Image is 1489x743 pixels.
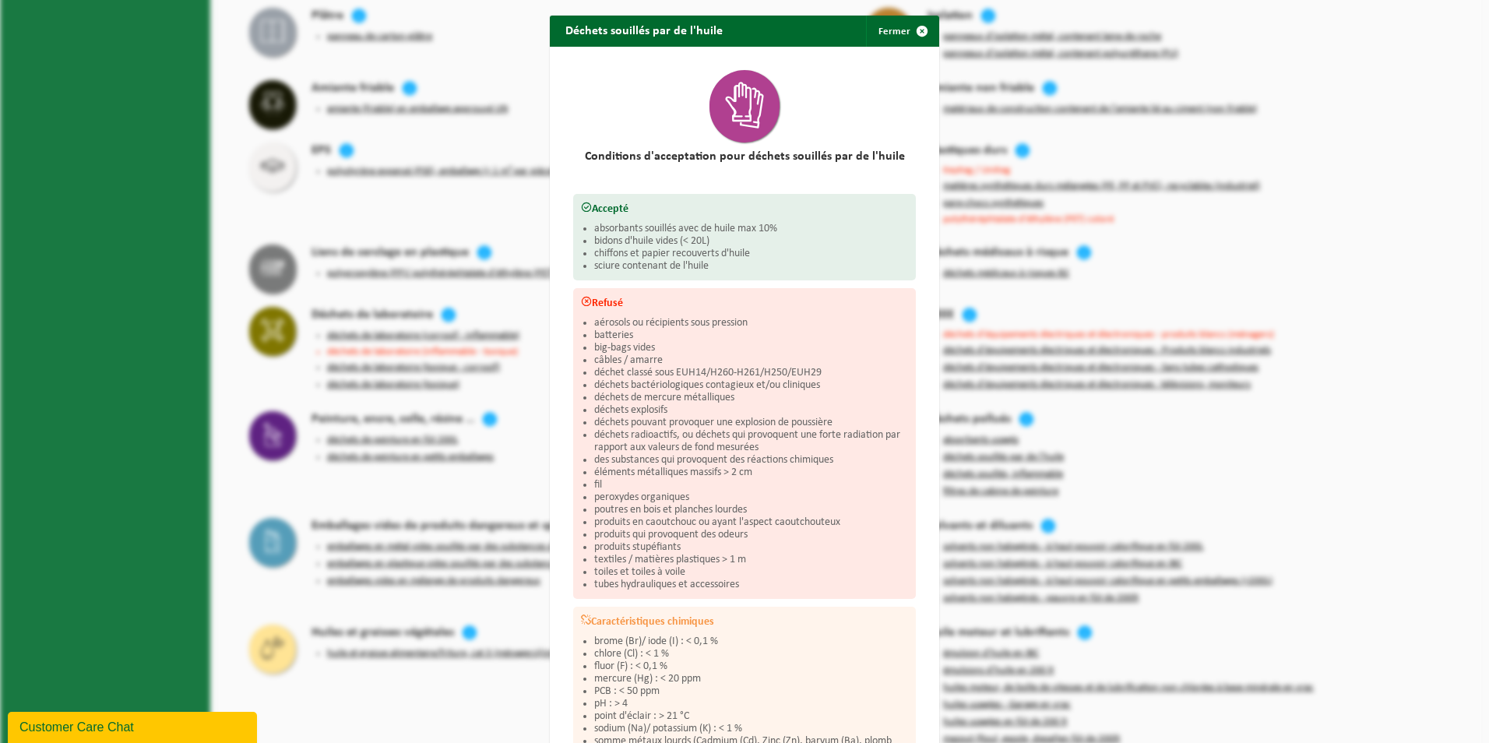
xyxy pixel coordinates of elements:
li: sodium (Na)/ potassium (K) : < 1 % [594,723,908,735]
li: produits en caoutchouc ou ayant l'aspect caoutchouteux [594,516,908,529]
li: textiles / matières plastiques > 1 m [594,554,908,566]
li: fluor (F) : < 0,1 % [594,660,908,673]
li: produits qui provoquent des odeurs [594,529,908,541]
li: brome (Br)/ iode (I) : < 0,1 % [594,636,908,648]
li: déchets pouvant provoquer une explosion de poussière [594,417,908,429]
h3: Accepté [581,202,908,215]
li: PCB : < 50 ppm [594,685,908,698]
h2: Conditions d'acceptation pour déchets souillés par de l'huile [573,150,916,163]
li: produits stupéfiants [594,541,908,554]
li: sciure contenant de l'huile [594,260,908,273]
li: absorbants souillés avec de huile max 10% [594,223,908,235]
iframe: chat widget [8,709,260,743]
li: point d'éclair : > 21 °C [594,710,908,723]
li: big-bags vides [594,342,908,354]
li: aérosols ou récipients sous pression [594,317,908,329]
li: câbles / amarre [594,354,908,367]
li: chiffons et papier recouverts d'huile [594,248,908,260]
li: pH : > 4 [594,698,908,710]
li: mercure (Hg) : < 20 ppm [594,673,908,685]
li: batteries [594,329,908,342]
li: fil [594,479,908,491]
li: peroxydes organiques [594,491,908,504]
button: Fermer [866,16,938,47]
li: déchet classé sous EUH14/H260-H261/H250/EUH29 [594,367,908,379]
li: tubes hydrauliques et accessoires [594,579,908,591]
li: chlore (Cl) : < 1 % [594,648,908,660]
li: poutres en bois et planches lourdes [594,504,908,516]
li: des substances qui provoquent des réactions chimiques [594,454,908,467]
li: déchets explosifs [594,404,908,417]
h3: Caractéristiques chimiques [581,614,908,628]
h3: Refusé [581,296,908,309]
li: bidons d'huile vides (< 20L) [594,235,908,248]
li: déchets de mercure métalliques [594,392,908,404]
li: toiles et toiles à voile [594,566,908,579]
li: déchets bactériologiques contagieux et/ou cliniques [594,379,908,392]
h2: Déchets souillés par de l'huile [550,16,738,45]
li: éléments métalliques massifs > 2 cm [594,467,908,479]
li: déchets radioactifs, ou déchets qui provoquent une forte radiation par rapport aux valeurs de fon... [594,429,908,454]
